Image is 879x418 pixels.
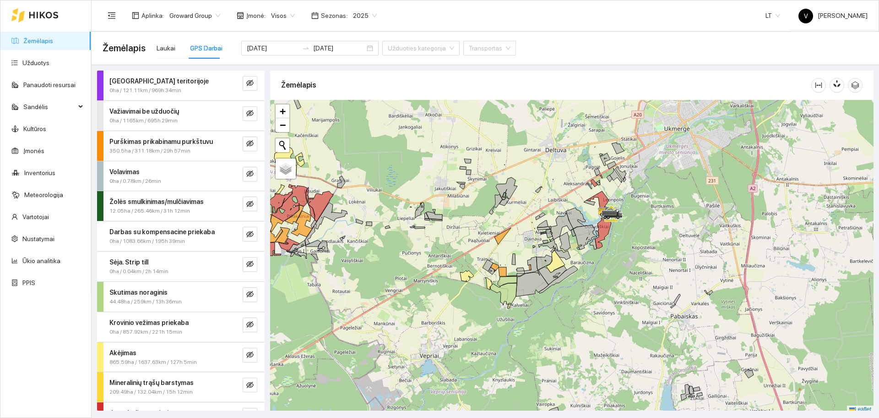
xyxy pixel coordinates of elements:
[243,167,257,181] button: eye-invisible
[109,168,140,176] strong: Volavimas
[246,140,254,148] span: eye-invisible
[109,108,179,115] strong: Važiavimai be užduočių
[849,406,871,412] a: Leaflet
[353,9,377,22] span: 2025
[321,11,347,21] span: Sezonas :
[24,169,55,176] a: Inventorius
[243,318,257,332] button: eye-invisible
[109,267,168,276] span: 0ha / 0.04km / 2h 14min
[109,77,209,85] strong: [GEOGRAPHIC_DATA] teritorijoje
[276,118,289,132] a: Zoom out
[246,11,266,21] span: Įmonė :
[23,98,76,116] span: Sandėlis
[22,59,49,66] a: Užduotys
[804,9,808,23] span: V
[23,125,46,132] a: Kultūros
[302,44,309,52] span: swap-right
[246,381,254,390] span: eye-invisible
[109,198,204,205] strong: Žolės smulkinimas/mulčiavimas
[22,235,54,242] a: Nustatymai
[23,81,76,88] a: Panaudoti resursai
[280,105,286,117] span: +
[109,177,161,186] span: 0ha / 0.78km / 26min
[243,287,257,302] button: eye-invisible
[281,72,811,98] div: Žemėlapis
[247,43,298,53] input: Pradžios data
[276,138,289,152] button: Initiate a new search
[108,11,116,20] span: menu-fold
[109,258,148,266] strong: Sėja. Strip till
[243,106,257,121] button: eye-invisible
[132,12,139,19] span: layout
[109,319,189,326] strong: Krovinio vežimas priekaba
[246,231,254,239] span: eye-invisible
[243,378,257,392] button: eye-invisible
[109,228,215,236] strong: Darbas su kompensacine priekaba
[24,191,63,198] a: Meteorologija
[109,379,194,386] strong: Mineralinių trąšų barstymas
[311,12,319,19] span: calendar
[276,159,296,179] a: Layers
[798,12,868,19] span: [PERSON_NAME]
[109,237,185,246] span: 0ha / 1083.66km / 195h 39min
[302,44,309,52] span: to
[97,71,265,100] div: [GEOGRAPHIC_DATA] teritorijoje0ha / 121.11km / 969h 34mineye-invisible
[276,104,289,118] a: Zoom in
[109,289,168,296] strong: Skutimas noraginis
[109,297,182,306] span: 44.48ha / 259km / 13h 36min
[103,6,121,25] button: menu-fold
[97,342,265,372] div: Akėjimas865.59ha / 1637.63km / 127h 5mineye-invisible
[271,9,295,22] span: Visos
[109,328,182,336] span: 0ha / 857.92km / 221h 15min
[97,312,265,342] div: Krovinio vežimas priekaba0ha / 857.92km / 221h 15mineye-invisible
[109,207,190,215] span: 12.05ha / 265.46km / 31h 12min
[246,170,254,179] span: eye-invisible
[109,147,190,155] span: 350.5ha / 311.18km / 29h 57min
[103,41,146,55] span: Žemėlapis
[97,131,265,161] div: Purškimas prikabinamu purkštuvu350.5ha / 311.18km / 29h 57mineye-invisible
[97,282,265,312] div: Skutimas noraginis44.48ha / 259km / 13h 36mineye-invisible
[246,110,254,118] span: eye-invisible
[109,349,136,357] strong: Akėjimas
[243,227,257,242] button: eye-invisible
[280,119,286,131] span: −
[811,78,826,93] button: column-width
[243,257,257,272] button: eye-invisible
[109,138,213,145] strong: Purškimas prikabinamu purkštuvu
[97,101,265,131] div: Važiavimai be užduočių0ha / 1165km / 695h 29mineye-invisible
[97,252,265,281] div: Sėja. Strip till0ha / 0.04km / 2h 14mineye-invisible
[97,221,265,251] div: Darbas su kompensacine priekaba0ha / 1083.66km / 195h 39mineye-invisible
[812,82,825,89] span: column-width
[169,9,220,22] span: Groward Group
[243,76,257,91] button: eye-invisible
[246,200,254,209] span: eye-invisible
[765,9,780,22] span: LT
[246,260,254,269] span: eye-invisible
[243,348,257,363] button: eye-invisible
[237,12,244,19] span: shop
[243,197,257,211] button: eye-invisible
[109,358,197,367] span: 865.59ha / 1637.63km / 127h 5min
[246,79,254,88] span: eye-invisible
[109,116,178,125] span: 0ha / 1165km / 695h 29min
[23,147,44,154] a: Įmonės
[97,372,265,402] div: Mineralinių trąšų barstymas209.49ha / 132.04km / 15h 12mineye-invisible
[22,213,49,220] a: Vartotojai
[246,321,254,330] span: eye-invisible
[141,11,164,21] span: Aplinka :
[243,137,257,151] button: eye-invisible
[313,43,365,53] input: Pabaigos data
[109,388,193,396] span: 209.49ha / 132.04km / 15h 12min
[97,191,265,221] div: Žolės smulkinimas/mulčiavimas12.05ha / 265.46km / 31h 12mineye-invisible
[22,257,60,264] a: Ūkio analitika
[246,351,254,360] span: eye-invisible
[157,43,175,53] div: Laukai
[190,43,222,53] div: GPS Darbai
[23,37,53,44] a: Žemėlapis
[109,409,181,417] strong: Javų derliaus nuėmimas
[246,291,254,299] span: eye-invisible
[97,161,265,191] div: Volavimas0ha / 0.78km / 26mineye-invisible
[22,279,35,286] a: PPIS
[109,86,181,95] span: 0ha / 121.11km / 969h 34min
